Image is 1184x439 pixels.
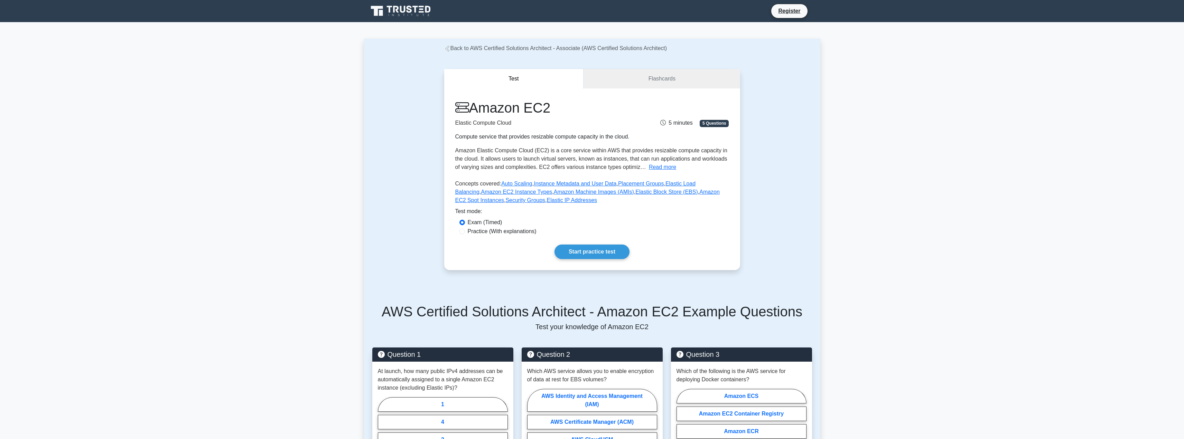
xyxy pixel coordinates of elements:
[378,367,508,392] p: At launch, how many public IPv4 addresses can be automatically assigned to a single Amazon EC2 in...
[468,227,537,236] label: Practice (With explanations)
[584,69,740,89] a: Flashcards
[527,367,657,384] p: Which AWS service allows you to enable encryption of data at rest for EBS volumes?
[501,181,532,187] a: Auto Scaling
[677,424,807,439] label: Amazon ECR
[554,189,634,195] a: Amazon Machine Images (AMIs)
[677,407,807,421] label: Amazon EC2 Container Registry
[455,180,729,207] p: Concepts covered: , , , , , , , , ,
[505,197,545,203] a: Security Groups
[618,181,664,187] a: Placement Groups
[554,245,630,259] a: Start practice test
[649,163,676,171] button: Read more
[677,367,807,384] p: Which of the following is the AWS service for deploying Docker containers?
[455,119,635,127] p: Elastic Compute Cloud
[534,181,616,187] a: Instance Metadata and User Data
[700,120,729,127] span: 5 Questions
[527,415,657,429] label: AWS Certificate Manager (ACM)
[547,197,597,203] a: Elastic IP Addresses
[455,133,635,141] div: Compute service that provides resizable compute capacity in the cloud.
[774,7,804,15] a: Register
[677,350,807,359] h5: Question 3
[444,45,667,51] a: Back to AWS Certified Solutions Architect - Associate (AWS Certified Solutions Architect)
[372,323,812,331] p: Test your knowledge of Amazon EC2
[635,189,698,195] a: Elastic Block Store (EBS)
[527,350,657,359] h5: Question 2
[378,350,508,359] h5: Question 1
[455,99,635,116] h1: Amazon EC2
[677,389,807,403] label: Amazon ECS
[455,207,729,218] div: Test mode:
[378,397,508,412] label: 1
[660,120,692,126] span: 5 minutes
[444,69,584,89] button: Test
[372,303,812,320] h5: AWS Certified Solutions Architect - Amazon EC2 Example Questions
[378,415,508,429] label: 4
[481,189,552,195] a: Amazon EC2 Instance Types
[468,218,502,227] label: Exam (Timed)
[527,389,657,412] label: AWS Identity and Access Management (IAM)
[455,147,727,170] span: Amazon Elastic Compute Cloud (EC2) is a core service within AWS that provides resizable compute c...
